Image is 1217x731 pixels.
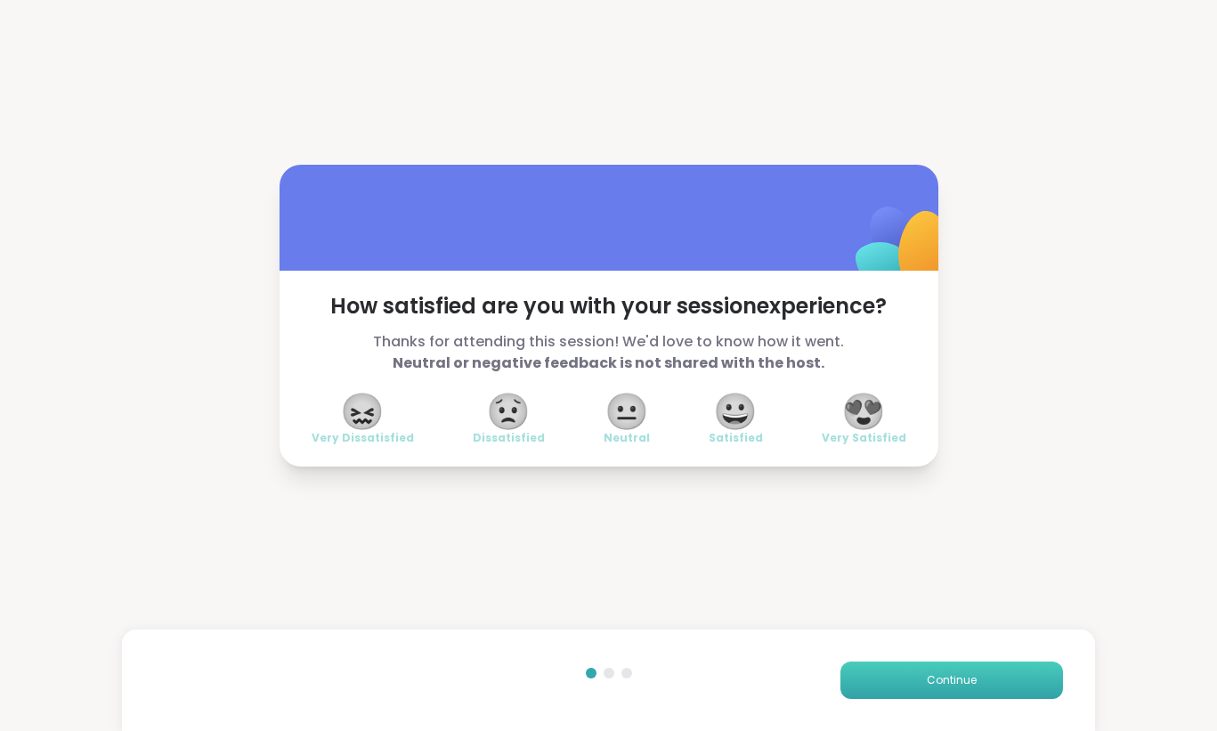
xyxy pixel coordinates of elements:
span: Continue [927,672,977,688]
button: Continue [840,662,1063,699]
span: Very Satisfied [822,431,906,445]
img: ShareWell Logomark [814,160,991,337]
span: 😐 [604,395,649,427]
span: Neutral [604,431,650,445]
span: Dissatisfied [473,431,545,445]
span: Very Dissatisfied [312,431,414,445]
span: Satisfied [709,431,763,445]
span: 😟 [486,395,531,427]
span: Thanks for attending this session! We'd love to know how it went. [312,331,906,374]
span: 😖 [340,395,385,427]
b: Neutral or negative feedback is not shared with the host. [393,353,824,373]
span: 😍 [841,395,886,427]
span: How satisfied are you with your session experience? [312,292,906,321]
span: 😀 [713,395,758,427]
